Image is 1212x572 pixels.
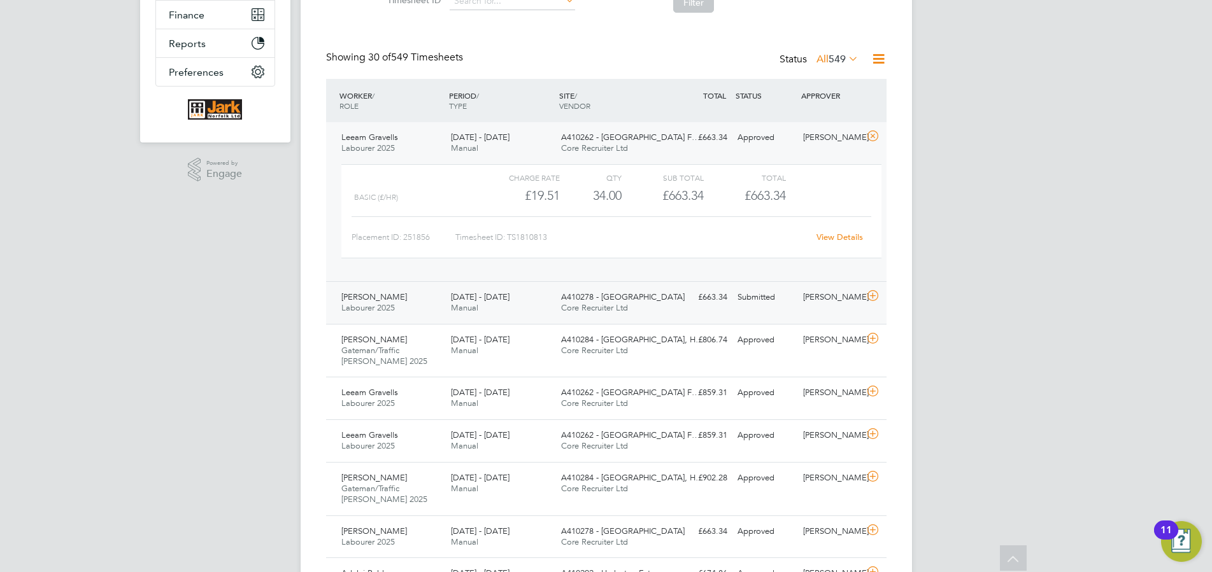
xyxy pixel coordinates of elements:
[169,66,224,78] span: Preferences
[341,398,395,408] span: Labourer 2025
[341,302,395,313] span: Labourer 2025
[341,483,427,505] span: Gateman/Traffic [PERSON_NAME] 2025
[703,90,726,101] span: TOTAL
[780,51,861,69] div: Status
[1161,521,1202,562] button: Open Resource Center, 11 new notifications
[798,330,864,351] div: [PERSON_NAME]
[561,440,628,451] span: Core Recruiter Ltd
[556,84,666,117] div: SITE
[451,398,478,408] span: Manual
[451,526,510,536] span: [DATE] - [DATE]
[368,51,463,64] span: 549 Timesheets
[341,291,407,302] span: [PERSON_NAME]
[451,291,510,302] span: [DATE] - [DATE]
[341,143,395,153] span: Labourer 2025
[561,472,704,483] span: A410284 - [GEOGRAPHIC_DATA], H…
[451,429,510,440] span: [DATE] - [DATE]
[1160,530,1172,547] div: 11
[188,99,242,120] img: corerecruiter-logo-retina.png
[341,345,427,366] span: Gateman/Traffic [PERSON_NAME] 2025
[745,188,786,203] span: £663.34
[561,143,628,153] span: Core Recruiter Ltd
[732,521,799,542] div: Approved
[156,1,274,29] button: Finance
[829,53,846,66] span: 549
[451,302,478,313] span: Manual
[622,170,704,185] div: Sub Total
[622,185,704,206] div: £663.34
[732,330,799,351] div: Approved
[561,302,628,313] span: Core Recruiter Ltd
[341,472,407,483] span: [PERSON_NAME]
[559,101,590,111] span: VENDOR
[798,84,864,107] div: APPROVER
[732,382,799,403] div: Approved
[372,90,374,101] span: /
[816,232,863,242] a: View Details
[666,287,732,308] div: £663.34
[336,84,446,117] div: WORKER
[446,84,556,117] div: PERIOD
[561,334,704,345] span: A410284 - [GEOGRAPHIC_DATA], H…
[156,29,274,57] button: Reports
[560,185,622,206] div: 34.00
[368,51,391,64] span: 30 of
[476,90,479,101] span: /
[339,101,359,111] span: ROLE
[451,440,478,451] span: Manual
[732,84,799,107] div: STATUS
[156,58,274,86] button: Preferences
[560,170,622,185] div: QTY
[666,382,732,403] div: £859.31
[798,425,864,446] div: [PERSON_NAME]
[477,185,559,206] div: £19.51
[561,291,685,302] span: A410278 - [GEOGRAPHIC_DATA]
[666,425,732,446] div: £859.31
[169,9,204,21] span: Finance
[169,38,206,50] span: Reports
[449,101,467,111] span: TYPE
[816,53,859,66] label: All
[477,170,559,185] div: Charge rate
[451,472,510,483] span: [DATE] - [DATE]
[451,345,478,356] span: Manual
[798,127,864,148] div: [PERSON_NAME]
[798,468,864,489] div: [PERSON_NAME]
[451,483,478,494] span: Manual
[341,132,398,143] span: Leeam Gravells
[352,227,455,248] div: Placement ID: 251856
[206,158,242,169] span: Powered by
[732,127,799,148] div: Approved
[561,398,628,408] span: Core Recruiter Ltd
[341,334,407,345] span: [PERSON_NAME]
[561,526,685,536] span: A410278 - [GEOGRAPHIC_DATA]
[666,521,732,542] div: £663.34
[561,483,628,494] span: Core Recruiter Ltd
[451,132,510,143] span: [DATE] - [DATE]
[155,99,275,120] a: Go to home page
[341,536,395,547] span: Labourer 2025
[188,158,242,182] a: Powered byEngage
[561,345,628,356] span: Core Recruiter Ltd
[341,526,407,536] span: [PERSON_NAME]
[451,334,510,345] span: [DATE] - [DATE]
[451,536,478,547] span: Manual
[341,440,395,451] span: Labourer 2025
[206,169,242,179] span: Engage
[561,429,700,440] span: A410262 - [GEOGRAPHIC_DATA] F…
[732,287,799,308] div: Submitted
[341,429,398,440] span: Leeam Gravells
[574,90,577,101] span: /
[455,227,809,248] div: Timesheet ID: TS1810813
[326,51,466,64] div: Showing
[798,521,864,542] div: [PERSON_NAME]
[798,287,864,308] div: [PERSON_NAME]
[341,387,398,398] span: Leeam Gravells
[732,468,799,489] div: Approved
[354,193,398,202] span: basic (£/HR)
[451,143,478,153] span: Manual
[666,468,732,489] div: £902.28
[704,170,786,185] div: Total
[798,382,864,403] div: [PERSON_NAME]
[666,330,732,351] div: £806.74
